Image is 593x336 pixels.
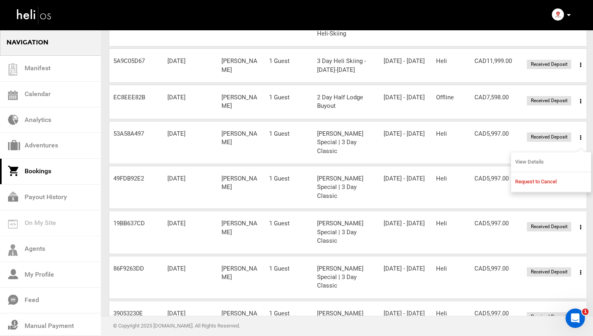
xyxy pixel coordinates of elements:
[163,265,217,273] div: [DATE]
[313,265,380,290] div: [PERSON_NAME] Special | 3 Day Classic
[8,90,18,100] img: calendar.svg
[217,219,265,237] div: [PERSON_NAME]
[265,57,313,65] div: 1 Guest
[432,130,470,138] div: Heli
[527,60,571,69] div: Received Deposit
[109,219,163,228] div: 19BB637CD
[265,309,313,318] div: 1 Guest
[470,93,523,102] div: CAD7,598.00
[217,57,265,74] div: [PERSON_NAME]
[265,174,313,183] div: 1 Guest
[380,93,432,102] div: [DATE] - [DATE]
[109,130,163,138] div: 53A58A497
[313,130,380,155] div: [PERSON_NAME] Special | 3 Day Classic
[109,309,163,318] div: 39053230E
[582,309,589,315] span: 1
[552,8,564,21] img: img_9251f6c852f2d69a6fdc2f2f53e7d310.png
[16,4,52,26] img: heli-logo
[380,174,432,183] div: [DATE] - [DATE]
[470,309,523,318] div: CAD5,997.00
[313,219,380,245] div: [PERSON_NAME] Special | 3 Day Classic
[163,174,217,183] div: [DATE]
[217,93,265,111] div: [PERSON_NAME]
[511,152,591,172] a: View Details
[313,57,380,74] div: 3 Day Heli Skiing - [DATE]-[DATE]
[470,219,523,228] div: CAD5,997.00
[432,174,470,183] div: Heli
[527,222,571,231] div: Received Deposit
[265,219,313,228] div: 1 Guest
[470,130,523,138] div: CAD5,997.00
[217,265,265,282] div: [PERSON_NAME]
[380,265,432,273] div: [DATE] - [DATE]
[470,265,523,273] div: CAD5,997.00
[380,309,432,318] div: [DATE] - [DATE]
[527,312,571,321] div: Received Deposit
[511,172,591,192] a: Request to Cancel
[432,265,470,273] div: Heli
[313,174,380,200] div: [PERSON_NAME] Special | 3 Day Classic
[380,130,432,138] div: [DATE] - [DATE]
[163,130,217,138] div: [DATE]
[265,93,313,102] div: 1 Guest
[470,174,523,183] div: CAD5,997.00
[217,130,265,147] div: [PERSON_NAME]
[313,309,380,335] div: [PERSON_NAME] Special | 3 Day Classic
[265,265,313,273] div: 1 Guest
[7,63,19,76] img: guest-list.svg
[380,57,432,65] div: [DATE] - [DATE]
[163,309,217,318] div: [DATE]
[380,219,432,228] div: [DATE] - [DATE]
[432,57,470,65] div: Heli
[217,309,265,327] div: [PERSON_NAME]
[527,267,571,277] div: Received Deposit
[109,265,163,273] div: 86F9263DD
[313,93,380,111] div: 2 Day Half Lodge Buyout
[163,93,217,102] div: [DATE]
[109,57,163,65] div: 5A9C05D67
[8,220,18,229] img: on_my_site.svg
[163,57,217,65] div: [DATE]
[527,132,571,142] div: Received Deposit
[8,244,18,256] img: agents-icon.svg
[109,174,163,183] div: 49FDB92E2
[265,130,313,138] div: 1 Guest
[217,174,265,192] div: [PERSON_NAME]
[163,219,217,228] div: [DATE]
[470,57,523,65] div: CAD11,999.00
[109,93,163,102] div: EC8EEE82B
[432,309,470,318] div: Heli
[432,219,470,228] div: Heli
[566,309,585,328] iframe: Intercom live chat
[527,96,571,105] div: Received Deposit
[432,93,470,102] div: Offline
